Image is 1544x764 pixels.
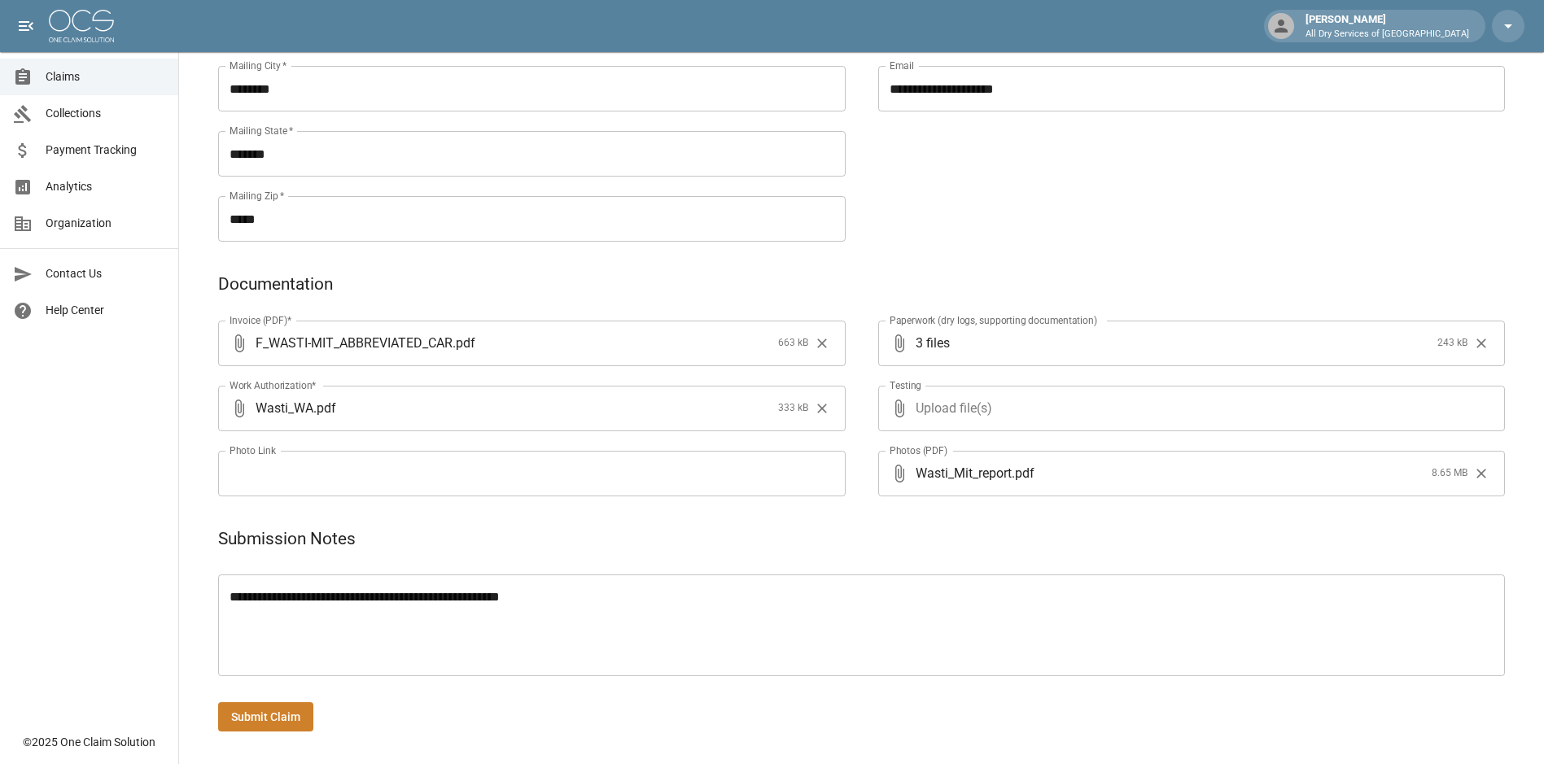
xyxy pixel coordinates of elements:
span: Wasti_Mit_report [916,464,1012,482]
label: Photo Link [230,443,276,457]
span: Wasti_WA [256,399,313,417]
button: Clear [1469,331,1494,356]
button: Clear [810,396,834,421]
label: Paperwork (dry logs, supporting documentation) [890,313,1097,327]
span: Claims [46,68,165,85]
button: Submit Claim [218,702,313,732]
label: Work Authorization* [230,378,317,392]
span: 333 kB [778,400,808,417]
label: Mailing City [230,59,287,72]
span: 3 files [916,321,1432,366]
span: Contact Us [46,265,165,282]
label: Invoice (PDF)* [230,313,292,327]
button: Clear [810,331,834,356]
label: Photos (PDF) [890,443,947,457]
span: 243 kB [1437,335,1467,351]
span: . pdf [453,334,475,352]
label: Mailing State [230,124,293,138]
span: Payment Tracking [46,142,165,159]
div: [PERSON_NAME] [1299,11,1476,41]
label: Testing [890,378,921,392]
span: Help Center [46,302,165,319]
label: Mailing Zip [230,189,285,203]
span: Organization [46,215,165,232]
span: Collections [46,105,165,122]
span: . pdf [1012,464,1034,482]
span: Analytics [46,178,165,195]
p: All Dry Services of [GEOGRAPHIC_DATA] [1306,28,1469,41]
label: Email [890,59,914,72]
img: ocs-logo-white-transparent.png [49,10,114,42]
div: © 2025 One Claim Solution [23,734,155,750]
button: open drawer [10,10,42,42]
span: . pdf [313,399,336,417]
span: Upload file(s) [916,386,1462,431]
span: F_WASTI-MIT_ABBREVIATED_CAR [256,334,453,352]
span: 663 kB [778,335,808,351]
button: Clear [1469,461,1494,486]
span: 8.65 MB [1432,465,1467,482]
